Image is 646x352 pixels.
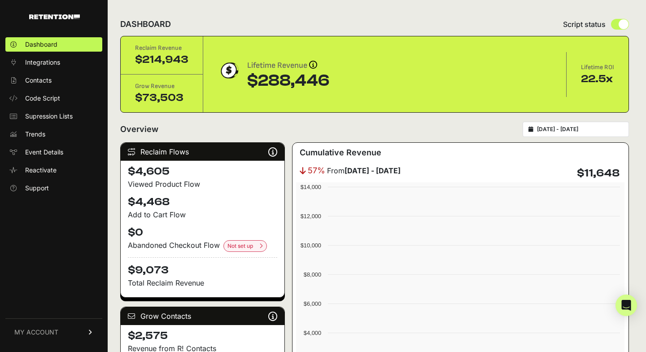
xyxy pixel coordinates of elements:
[304,330,321,336] text: $4,000
[5,109,102,123] a: Supression Lists
[128,329,277,343] h4: $2,575
[25,112,73,121] span: Supression Lists
[5,163,102,177] a: Reactivate
[25,148,63,157] span: Event Details
[128,225,277,240] h4: $0
[304,300,321,307] text: $6,000
[135,53,188,67] div: $214,943
[128,257,277,277] h4: $9,073
[25,166,57,175] span: Reactivate
[581,63,614,72] div: Lifetime ROI
[135,44,188,53] div: Reclaim Revenue
[120,123,158,136] h2: Overview
[25,76,52,85] span: Contacts
[5,73,102,88] a: Contacts
[128,209,277,220] div: Add to Cart Flow
[128,277,277,288] p: Total Reclaim Revenue
[247,72,329,90] div: $288,446
[121,143,284,161] div: Reclaim Flows
[128,179,277,189] div: Viewed Product Flow
[135,82,188,91] div: Grow Revenue
[128,164,277,179] h4: $4,605
[301,213,321,220] text: $12,000
[5,145,102,159] a: Event Details
[308,164,325,177] span: 57%
[128,240,277,252] div: Abandoned Checkout Flow
[135,91,188,105] div: $73,503
[300,146,381,159] h3: Cumulative Revenue
[25,184,49,193] span: Support
[5,37,102,52] a: Dashboard
[5,181,102,195] a: Support
[301,242,321,249] text: $10,000
[25,94,60,103] span: Code Script
[121,307,284,325] div: Grow Contacts
[247,59,329,72] div: Lifetime Revenue
[615,295,637,316] div: Open Intercom Messenger
[29,14,80,19] img: Retention.com
[14,328,58,337] span: MY ACCOUNT
[218,59,240,82] img: dollar-coin-05c43ed7efb7bc0c12610022525b4bbbb207c7efeef5aecc26f025e68dcafac9.png
[5,318,102,346] a: MY ACCOUNT
[345,166,401,175] strong: [DATE] - [DATE]
[25,58,60,67] span: Integrations
[5,55,102,70] a: Integrations
[128,195,277,209] h4: $4,468
[5,91,102,106] a: Code Script
[563,19,606,30] span: Script status
[120,18,171,31] h2: DASHBOARD
[301,184,321,190] text: $14,000
[5,127,102,141] a: Trends
[327,165,401,176] span: From
[581,72,614,86] div: 22.5x
[25,130,45,139] span: Trends
[25,40,57,49] span: Dashboard
[577,166,620,180] h4: $11,648
[304,271,321,278] text: $8,000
